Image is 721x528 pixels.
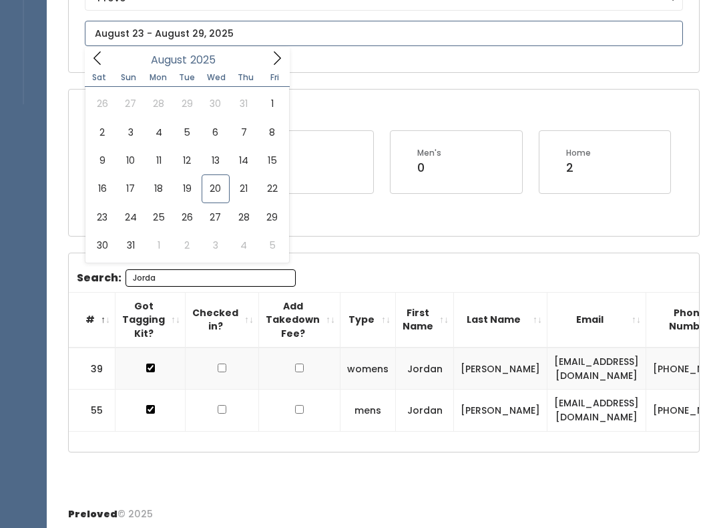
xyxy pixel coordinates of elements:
th: #: activate to sort column descending [69,292,115,348]
span: Wed [202,74,231,82]
span: July 31, 2025 [230,90,258,118]
td: womens [340,348,396,390]
span: August 3, 2025 [116,118,144,146]
span: August 28, 2025 [230,203,258,231]
td: [PERSON_NAME] [454,348,547,390]
span: August 30, 2025 [88,231,116,259]
td: [EMAIL_ADDRESS][DOMAIN_NAME] [547,390,646,431]
span: July 27, 2025 [116,90,144,118]
span: September 5, 2025 [258,231,286,259]
span: August 13, 2025 [202,146,230,174]
div: Men's [417,147,441,159]
th: Got Tagging Kit?: activate to sort column ascending [115,292,186,348]
span: August 16, 2025 [88,174,116,203]
td: Jordan [396,348,454,390]
span: August 4, 2025 [145,118,173,146]
th: Last Name: activate to sort column ascending [454,292,547,348]
span: August 7, 2025 [230,118,258,146]
span: August 25, 2025 [145,203,173,231]
td: 55 [69,390,115,431]
th: First Name: activate to sort column ascending [396,292,454,348]
th: Type: activate to sort column ascending [340,292,396,348]
div: 2 [566,159,591,176]
span: August 15, 2025 [258,146,286,174]
span: July 26, 2025 [88,90,116,118]
span: September 1, 2025 [145,231,173,259]
span: August 27, 2025 [202,203,230,231]
span: August 31, 2025 [116,231,144,259]
span: August 24, 2025 [116,203,144,231]
span: August 17, 2025 [116,174,144,203]
div: 0 [417,159,441,176]
span: July 29, 2025 [173,90,201,118]
td: Jordan [396,390,454,431]
span: August 19, 2025 [173,174,201,203]
span: September 3, 2025 [202,231,230,259]
span: August [151,55,187,65]
td: [PERSON_NAME] [454,390,547,431]
span: August 29, 2025 [258,203,286,231]
span: August 1, 2025 [258,90,286,118]
input: Search: [126,269,296,287]
span: August 10, 2025 [116,146,144,174]
span: August 21, 2025 [230,174,258,203]
span: Sun [114,74,144,82]
div: © 2025 [68,497,153,521]
td: mens [340,390,396,431]
span: August 2, 2025 [88,118,116,146]
span: Preloved [68,507,117,521]
input: Year [187,51,227,68]
th: Email: activate to sort column ascending [547,292,646,348]
span: August 11, 2025 [145,146,173,174]
span: August 9, 2025 [88,146,116,174]
span: August 22, 2025 [258,174,286,203]
span: August 12, 2025 [173,146,201,174]
span: August 14, 2025 [230,146,258,174]
span: Sat [85,74,114,82]
span: Fri [260,74,290,82]
span: September 4, 2025 [230,231,258,259]
label: Search: [77,269,296,287]
span: August 23, 2025 [88,203,116,231]
th: Add Takedown Fee?: activate to sort column ascending [259,292,340,348]
td: 39 [69,348,115,390]
span: August 20, 2025 [202,174,230,203]
span: September 2, 2025 [173,231,201,259]
span: August 26, 2025 [173,203,201,231]
div: Home [566,147,591,159]
span: August 5, 2025 [173,118,201,146]
th: Checked in?: activate to sort column ascending [186,292,259,348]
span: August 18, 2025 [145,174,173,203]
span: Mon [144,74,173,82]
span: July 28, 2025 [145,90,173,118]
span: Tue [172,74,202,82]
span: August 8, 2025 [258,118,286,146]
span: Thu [231,74,260,82]
td: [EMAIL_ADDRESS][DOMAIN_NAME] [547,348,646,390]
input: August 23 - August 29, 2025 [85,21,683,46]
span: August 6, 2025 [202,118,230,146]
span: July 30, 2025 [202,90,230,118]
